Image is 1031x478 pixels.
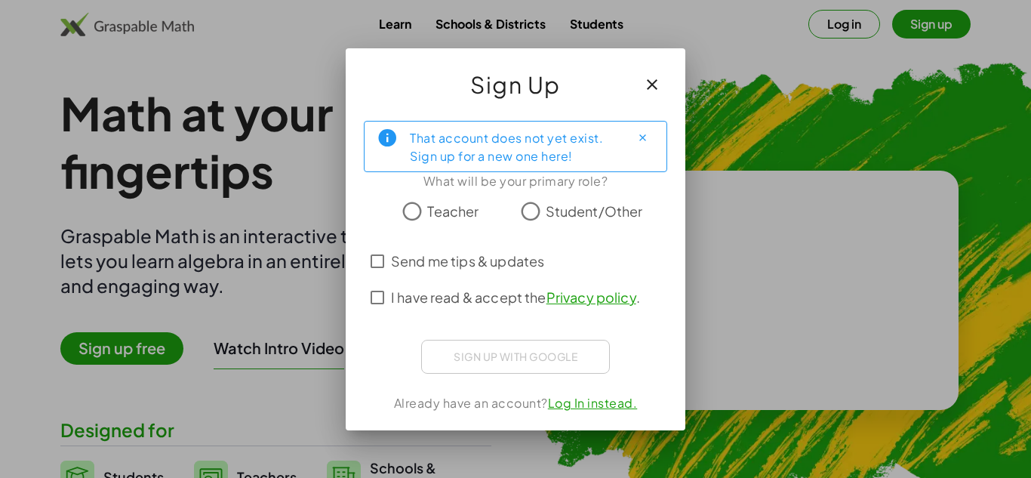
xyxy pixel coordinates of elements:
span: Teacher [427,201,479,221]
span: Sign Up [470,66,561,103]
span: I have read & accept the . [391,287,640,307]
span: Student/Other [546,201,643,221]
button: Close [630,126,654,150]
a: Privacy policy [546,288,636,306]
span: Send me tips & updates [391,251,544,271]
div: Already have an account? [364,394,667,412]
div: That account does not yet exist. Sign up for a new one here! [410,128,618,165]
a: Log In instead. [548,395,638,411]
div: What will be your primary role? [364,172,667,190]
